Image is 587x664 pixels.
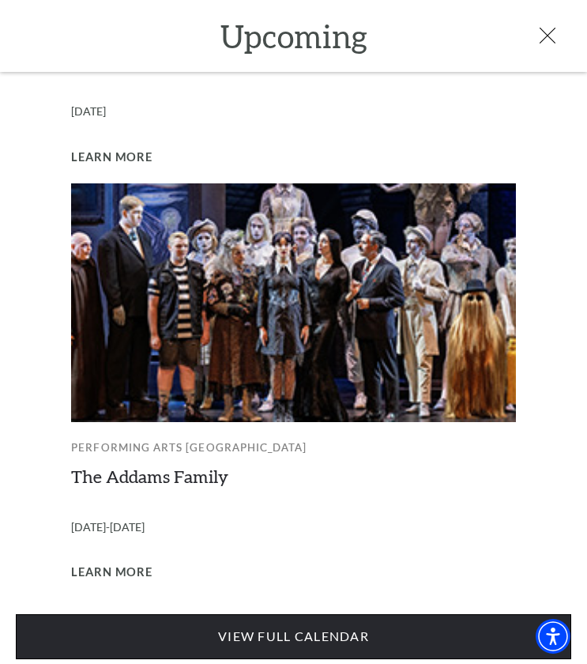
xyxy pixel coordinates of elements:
[71,148,152,168] a: Learn More Lyle Lovett and his Large Band
[71,93,515,130] p: [DATE]
[71,148,152,168] span: Learn More
[71,563,152,583] a: Learn More The Addams Family
[536,619,570,654] div: Accessibility Menu
[71,183,515,422] img: Performing Arts Fort Worth
[71,563,152,583] span: Learn More
[71,466,228,487] a: The Addams Family
[71,509,515,546] p: [DATE]-[DATE]
[16,614,571,658] a: View Full Calendar
[71,431,515,465] p: Performing Arts [GEOGRAPHIC_DATA]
